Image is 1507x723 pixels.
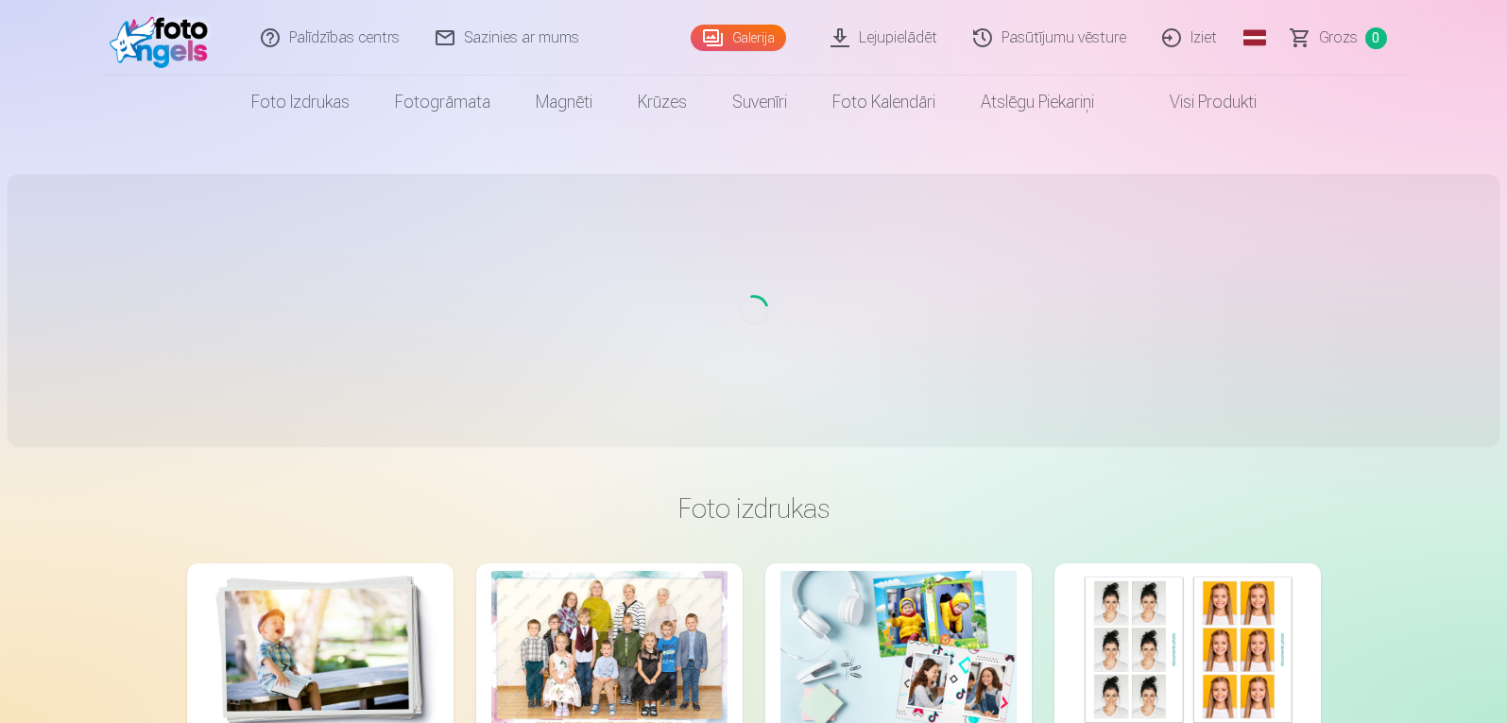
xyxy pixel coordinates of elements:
[1319,26,1358,49] span: Grozs
[229,76,372,129] a: Foto izdrukas
[110,8,218,68] img: /fa1
[710,76,810,129] a: Suvenīri
[958,76,1117,129] a: Atslēgu piekariņi
[1365,27,1387,49] span: 0
[1117,76,1279,129] a: Visi produkti
[202,491,1306,525] h3: Foto izdrukas
[691,25,786,51] a: Galerija
[615,76,710,129] a: Krūzes
[810,76,958,129] a: Foto kalendāri
[372,76,513,129] a: Fotogrāmata
[513,76,615,129] a: Magnēti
